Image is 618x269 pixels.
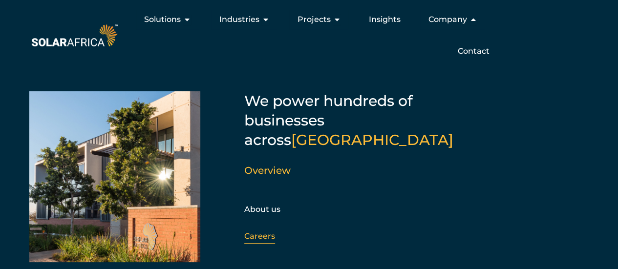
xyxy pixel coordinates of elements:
[144,14,181,25] span: Solutions
[244,91,489,150] h5: We power hundreds of businesses across
[297,14,330,25] span: Projects
[219,14,259,25] span: Industries
[244,165,291,176] a: Overview
[291,131,453,149] span: [GEOGRAPHIC_DATA]
[244,231,275,241] a: Careers
[244,205,280,214] a: About us
[368,14,400,25] a: Insights
[457,45,489,57] a: Contact
[120,10,497,61] nav: Menu
[120,10,497,61] div: Menu Toggle
[428,14,467,25] span: Company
